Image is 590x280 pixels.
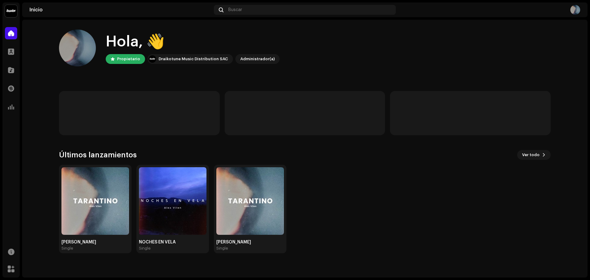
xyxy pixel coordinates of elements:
img: 80ed3ee8-db8e-45bc-9519-3b3918ceb0cc [59,30,96,66]
img: 10370c6a-d0e2-4592-b8a2-38f444b0ca44 [5,5,17,17]
div: Draikotune Music Distribution SAC [159,55,228,63]
img: 10370c6a-d0e2-4592-b8a2-38f444b0ca44 [149,55,156,63]
div: Administrador(a) [240,55,275,63]
h3: Últimos lanzamientos [59,150,137,160]
span: Ver todo [522,149,540,161]
img: 80ed3ee8-db8e-45bc-9519-3b3918ceb0cc [570,5,580,15]
div: Inicio [29,7,211,12]
button: Ver todo [517,150,551,160]
div: Propietario [117,55,140,63]
span: Buscar [228,7,242,12]
img: bbfb3589-903c-44dd-8e42-618b4db045f3 [139,167,206,235]
div: Single [216,246,228,251]
div: [PERSON_NAME] [61,240,129,245]
div: Single [139,246,151,251]
img: 73e12ce5-0846-4e43-b31a-2bc95905d6f9 [216,167,284,235]
div: Single [61,246,73,251]
div: Hola, 👋 [106,32,280,52]
div: NOCHES EN VELA [139,240,206,245]
div: [PERSON_NAME] [216,240,284,245]
img: b074472d-477e-4a15-923e-8e8a09c049cf [61,167,129,235]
